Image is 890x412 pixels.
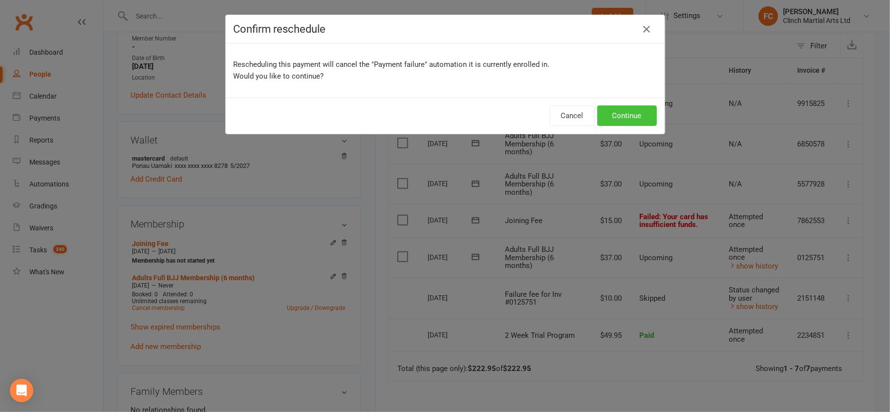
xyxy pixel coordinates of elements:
[234,23,657,35] h4: Confirm reschedule
[10,379,33,402] div: Open Intercom Messenger
[234,59,657,82] p: Rescheduling this payment will cancel the "Payment failure" automation it is currently enrolled i...
[550,105,595,126] button: Cancel
[597,105,657,126] button: Continue
[639,21,655,37] button: Close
